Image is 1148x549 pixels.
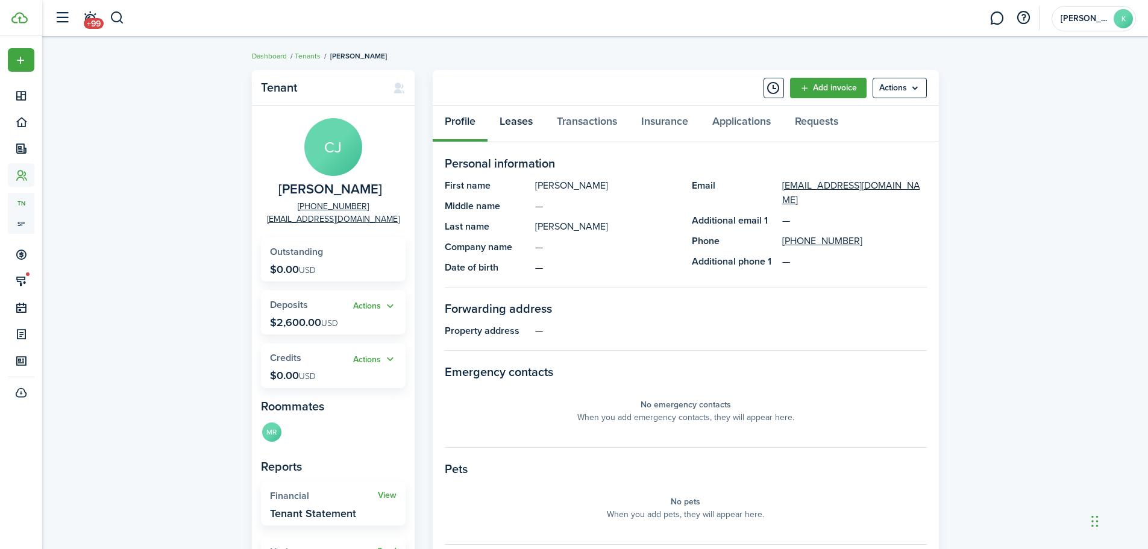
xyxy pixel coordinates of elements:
a: Transactions [545,106,629,142]
panel-main-title: Additional email 1 [692,213,776,228]
panel-main-placeholder-description: When you add emergency contacts, they will appear here. [577,411,794,424]
button: Actions [353,300,397,313]
panel-main-section-title: Personal information [445,154,927,172]
button: Open menu [8,48,34,72]
div: Drag [1091,503,1099,539]
button: Open menu [353,300,397,313]
span: Outstanding [270,245,323,259]
button: Open menu [873,78,927,98]
panel-main-title: Date of birth [445,260,529,275]
a: Applications [700,106,783,142]
button: Open menu [353,353,397,366]
span: Christine Joiner [278,182,382,197]
span: +99 [84,18,104,29]
widget-stats-description: Tenant Statement [270,507,356,519]
menu-btn: Actions [873,78,927,98]
panel-main-title: First name [445,178,529,193]
panel-main-placeholder-title: No pets [671,495,700,508]
a: Insurance [629,106,700,142]
a: [PHONE_NUMBER] [298,200,369,213]
panel-main-description: [PERSON_NAME] [535,178,680,193]
button: Open resource center [1013,8,1034,28]
panel-main-section-title: Emergency contacts [445,363,927,381]
avatar-text: K [1114,9,1133,28]
a: [EMAIL_ADDRESS][DOMAIN_NAME] [267,213,400,225]
span: USD [299,370,316,383]
a: Add invoice [790,78,867,98]
panel-main-subtitle: Roommates [261,397,406,415]
a: View [378,491,397,500]
span: [PERSON_NAME] [330,51,387,61]
a: Messaging [985,3,1008,34]
a: [PHONE_NUMBER] [782,234,862,248]
span: USD [299,264,316,277]
a: MR [261,421,283,445]
span: Deposits [270,298,308,312]
panel-main-title: Additional phone 1 [692,254,776,269]
panel-main-title: Last name [445,219,529,234]
a: Requests [783,106,850,142]
span: Credits [270,351,301,365]
a: Notifications [78,3,101,34]
panel-main-description: — [535,199,680,213]
button: Timeline [764,78,784,98]
panel-main-section-title: Pets [445,460,927,478]
panel-main-title: Tenant [261,81,381,95]
a: tn [8,193,34,213]
button: Search [110,8,125,28]
panel-main-placeholder-description: When you add pets, they will appear here. [607,508,764,521]
a: [EMAIL_ADDRESS][DOMAIN_NAME] [782,178,927,207]
panel-main-title: Company name [445,240,529,254]
a: Tenants [295,51,321,61]
widget-stats-title: Financial [270,491,378,501]
panel-main-description: [PERSON_NAME] [535,219,680,234]
a: sp [8,213,34,234]
panel-main-description: — [535,240,680,254]
p: $0.00 [270,263,316,275]
avatar-text: MR [262,422,281,442]
a: Leases [488,106,545,142]
panel-main-title: Property address [445,324,529,338]
a: Dashboard [252,51,287,61]
span: KIRANKUMAR [1061,14,1109,23]
panel-main-description: — [535,324,927,338]
panel-main-section-title: Forwarding address [445,300,927,318]
p: $0.00 [270,369,316,381]
button: Actions [353,353,397,366]
panel-main-title: Email [692,178,776,207]
p: $2,600.00 [270,316,338,328]
img: TenantCloud [11,12,28,24]
panel-main-placeholder-title: No emergency contacts [641,398,731,411]
iframe: Chat Widget [947,419,1148,549]
avatar-text: CJ [304,118,362,176]
panel-main-title: Phone [692,234,776,248]
span: USD [321,317,338,330]
panel-main-subtitle: Reports [261,457,406,475]
panel-main-title: Middle name [445,199,529,213]
button: Open sidebar [51,7,74,30]
panel-main-description: — [535,260,680,275]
